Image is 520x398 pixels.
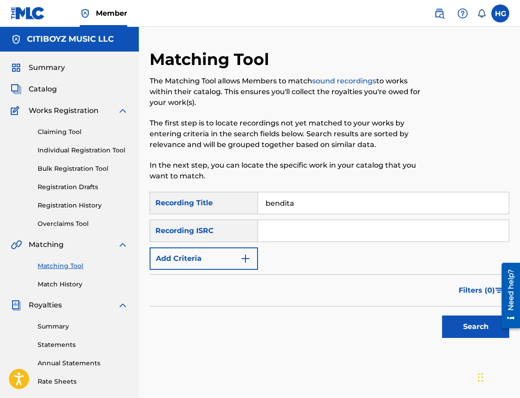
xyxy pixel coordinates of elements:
[430,4,448,22] a: Public Search
[457,8,468,19] img: help
[11,239,22,250] img: Matching
[150,247,258,270] button: Add Criteria
[38,164,128,173] a: Bulk Registration Tool
[38,261,128,271] a: Matching Tool
[495,259,520,333] iframe: Resource Center
[150,49,274,69] h2: Matching Tool
[11,62,21,73] img: Summary
[454,4,472,22] div: Help
[117,300,128,311] img: expand
[38,377,128,386] a: Rate Sheets
[491,4,509,22] div: User Menu
[96,8,127,18] span: Member
[27,34,114,44] h5: CITIBOYZ MUSIC LLC
[38,201,128,210] a: Registration History
[38,146,128,155] a: Individual Registration Tool
[150,160,426,182] p: In the next step, you can locate the specific work in your catalog that you want to match.
[11,105,22,116] img: Works Registration
[29,84,57,95] span: Catalog
[38,280,128,289] a: Match History
[38,219,128,229] a: Overclaims Tool
[38,340,128,350] a: Statements
[453,279,509,302] button: Filters (0)
[240,253,251,264] img: 9d2ae6d4665cec9f34b9.svg
[150,118,426,150] p: The first step is to locate recordings not yet matched to your works by entering criteria in the ...
[29,239,64,250] span: Matching
[29,62,65,73] span: Summary
[38,322,128,331] a: Summary
[11,300,21,311] img: Royalties
[150,76,426,108] p: The Matching Tool allows Members to match to works within their catalog. This ensures you'll coll...
[117,239,128,250] img: expand
[80,8,90,19] img: Top Rightsholder
[29,105,99,116] span: Works Registration
[11,84,21,95] img: Catalog
[29,300,62,311] span: Royalties
[477,9,486,18] div: Notifications
[434,8,445,19] img: search
[11,84,57,95] a: CatalogCatalog
[459,285,495,296] span: Filters ( 0 )
[442,316,509,338] button: Search
[117,105,128,116] img: expand
[11,34,21,45] img: Accounts
[11,62,65,73] a: SummarySummary
[150,192,509,342] form: Search Form
[475,355,520,398] iframe: Chat Widget
[38,359,128,368] a: Annual Statements
[478,364,483,391] div: Drag
[38,182,128,192] a: Registration Drafts
[11,7,45,20] img: MLC Logo
[312,77,376,85] a: sound recordings
[38,127,128,137] a: Claiming Tool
